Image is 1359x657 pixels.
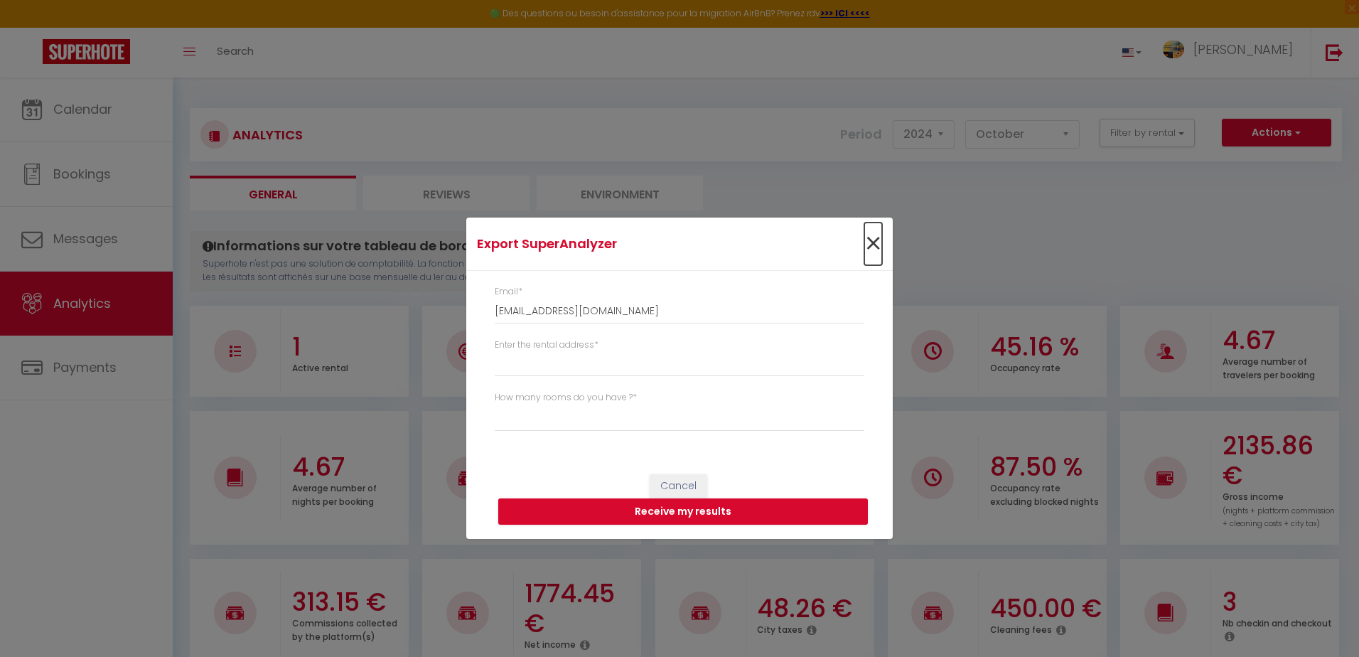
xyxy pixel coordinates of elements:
button: Cancel [650,474,707,498]
button: Receive my results [498,498,868,525]
button: Close [864,229,882,260]
label: Enter the rental address [495,338,598,352]
span: × [864,223,882,265]
h4: Export SuperAnalyzer [477,234,741,254]
label: How many rooms do you have ? [495,391,637,405]
label: Email [495,285,522,299]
